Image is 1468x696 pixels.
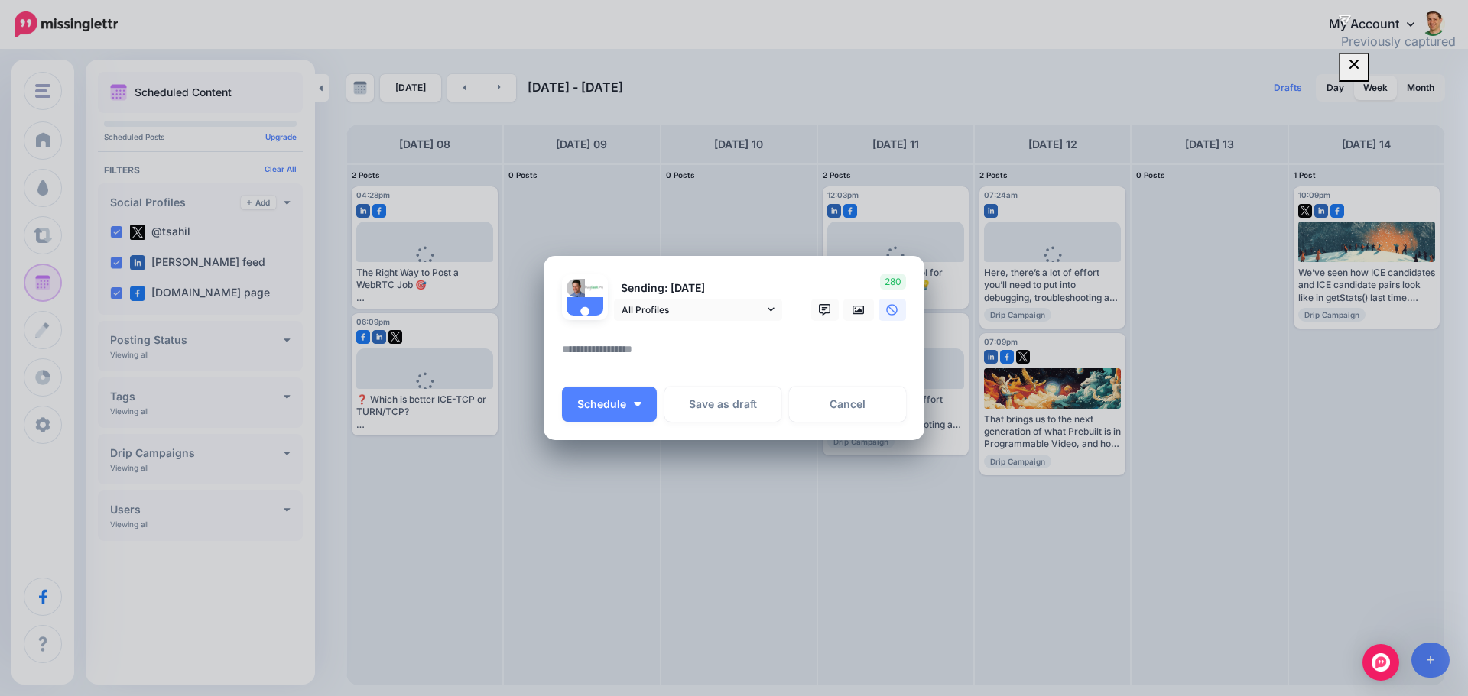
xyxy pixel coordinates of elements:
[880,274,906,290] span: 280
[789,387,906,422] a: Cancel
[585,279,603,297] img: 14446026_998167033644330_331161593929244144_n-bsa28576.png
[577,399,626,410] span: Schedule
[1362,644,1399,681] div: Open Intercom Messenger
[614,299,782,321] a: All Profiles
[614,280,782,297] p: Sending: [DATE]
[622,302,764,318] span: All Profiles
[567,297,603,334] img: user_default_image.png
[634,402,641,406] img: arrow-down-white.png
[567,279,585,297] img: portrait-512x512-19370.jpg
[664,387,781,422] button: Save as draft
[562,387,657,422] button: Schedule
